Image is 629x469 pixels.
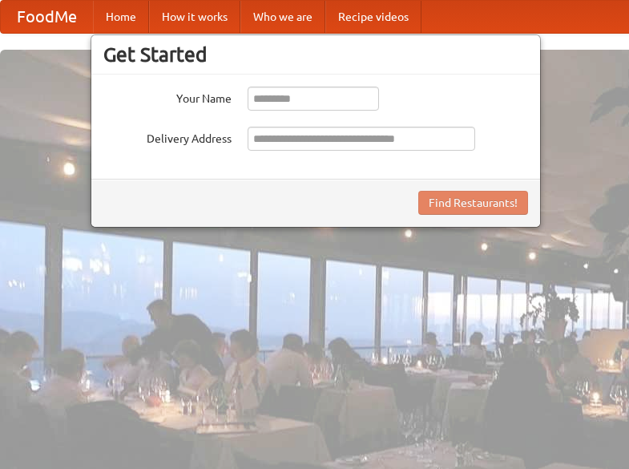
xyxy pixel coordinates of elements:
[418,191,528,215] button: Find Restaurants!
[103,127,232,147] label: Delivery Address
[1,1,93,33] a: FoodMe
[103,87,232,107] label: Your Name
[93,1,149,33] a: Home
[240,1,325,33] a: Who we are
[149,1,240,33] a: How it works
[103,42,528,67] h3: Get Started
[325,1,421,33] a: Recipe videos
